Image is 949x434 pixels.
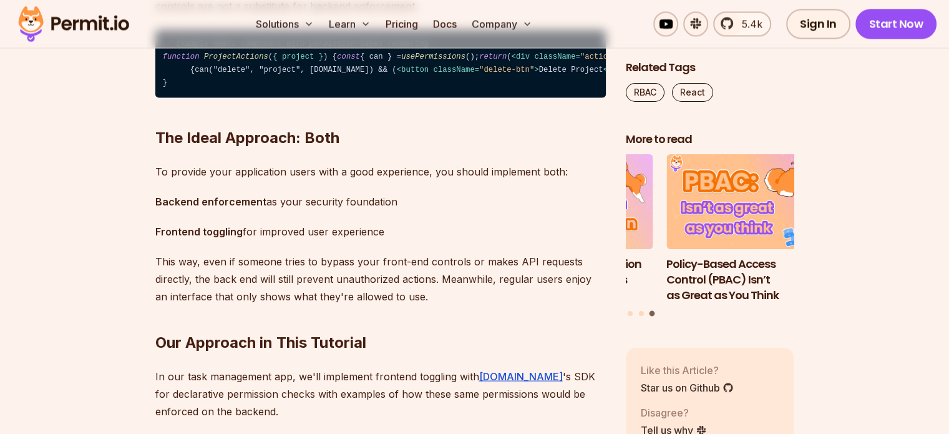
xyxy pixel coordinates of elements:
img: Permit logo [12,2,135,45]
p: for improved user experience [155,222,606,240]
code: ( ) { { can } = (); ( ); } [155,30,606,98]
a: Implementing Authentication and Authorization in Next.jsImplementing Authentication and Authoriza... [485,155,653,303]
span: { project } [273,52,323,61]
p: This way, even if someone tries to bypass your front-end controls or makes API requests directly,... [155,252,606,305]
button: Solutions [251,11,319,36]
span: button [401,66,429,74]
button: Learn [324,11,376,36]
a: Docs [428,11,462,36]
span: className [534,52,575,61]
a: Pricing [381,11,423,36]
button: Company [467,11,537,36]
button: Go to slide 2 [639,311,644,316]
a: Sign In [786,9,850,39]
li: 3 of 3 [666,155,835,303]
span: 5.4k [734,16,762,31]
span: function [163,52,200,61]
p: In our task management app, we'll implement frontend toggling with 's SDK for declarative permiss... [155,367,606,420]
h2: The Ideal Approach: Both [155,77,606,147]
span: div [516,52,530,61]
img: Implementing Authentication and Authorization in Next.js [485,155,653,250]
a: Star us on Github [641,380,734,395]
span: </ > [603,66,645,74]
span: usePermissions [401,52,465,61]
p: Disagree? [641,405,707,420]
p: To provide your application users with a good experience, you should implement both: [155,162,606,180]
p: as your security foundation [155,192,606,210]
button: Go to slide 1 [628,311,633,316]
a: RBAC [626,83,664,102]
h2: Related Tags [626,60,794,76]
img: Policy-Based Access Control (PBAC) Isn’t as Great as You Think [666,155,835,250]
strong: Frontend toggling [155,225,243,237]
a: Start Now [855,9,937,39]
div: Posts [626,155,794,318]
p: Like this Article? [641,363,734,378]
span: "delete-btn" [479,66,534,74]
h2: More to read [626,132,794,147]
span: ProjectActions [204,52,268,61]
li: 2 of 3 [485,155,653,303]
a: [DOMAIN_NAME] [479,370,563,382]
span: < = > [512,52,626,61]
a: React [672,83,713,102]
h3: Policy-Based Access Control (PBAC) Isn’t as Great as You Think [666,257,835,303]
span: "actions" [580,52,621,61]
strong: Backend enforcement [155,195,266,207]
h3: Implementing Authentication and Authorization in Next.js [485,257,653,288]
span: < = > [397,66,539,74]
a: 5.4k [713,11,771,36]
h2: Our Approach in This Tutorial [155,282,606,352]
span: className [434,66,475,74]
span: const [337,52,360,61]
button: Go to slide 3 [650,311,655,317]
span: return [479,52,507,61]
